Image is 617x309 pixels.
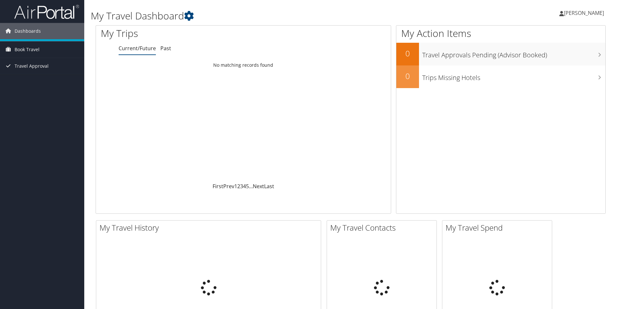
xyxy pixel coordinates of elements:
[422,47,605,60] h3: Travel Approvals Pending (Advisor Booked)
[99,222,321,233] h2: My Travel History
[160,45,171,52] a: Past
[15,23,41,39] span: Dashboards
[246,183,249,190] a: 5
[240,183,243,190] a: 3
[96,59,391,71] td: No matching records found
[559,3,611,23] a: [PERSON_NAME]
[249,183,253,190] span: …
[14,4,79,19] img: airportal-logo.png
[237,183,240,190] a: 2
[15,41,40,58] span: Book Travel
[396,43,605,65] a: 0Travel Approvals Pending (Advisor Booked)
[422,70,605,82] h3: Trips Missing Hotels
[396,27,605,40] h1: My Action Items
[234,183,237,190] a: 1
[396,65,605,88] a: 0Trips Missing Hotels
[396,71,419,82] h2: 0
[330,222,437,233] h2: My Travel Contacts
[223,183,234,190] a: Prev
[264,183,274,190] a: Last
[213,183,223,190] a: First
[396,48,419,59] h2: 0
[253,183,264,190] a: Next
[101,27,263,40] h1: My Trips
[119,45,156,52] a: Current/Future
[564,9,604,17] span: [PERSON_NAME]
[15,58,49,74] span: Travel Approval
[243,183,246,190] a: 4
[446,222,552,233] h2: My Travel Spend
[91,9,437,23] h1: My Travel Dashboard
